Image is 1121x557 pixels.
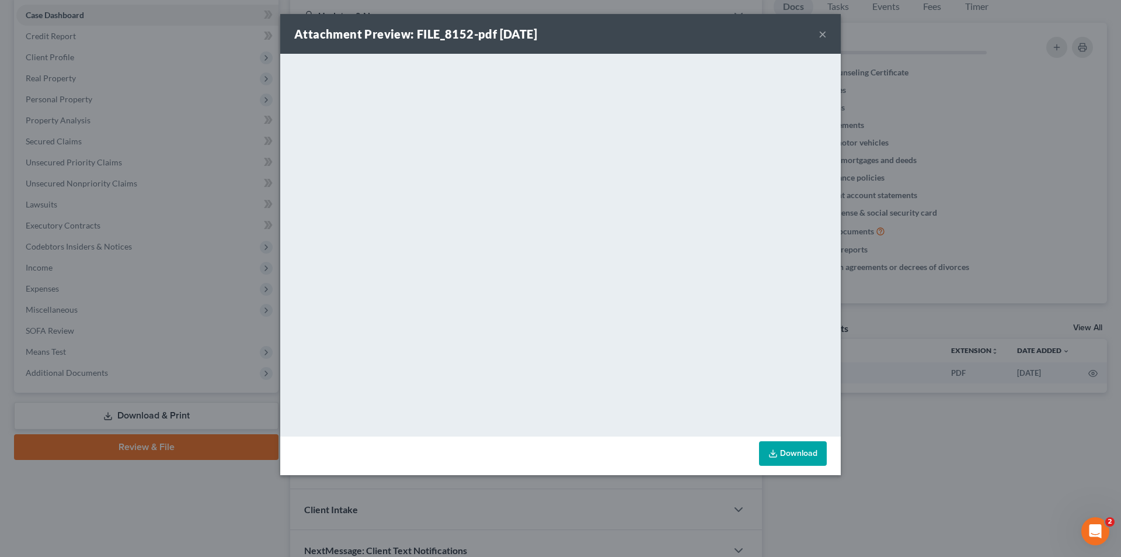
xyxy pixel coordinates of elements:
[1081,517,1109,545] iframe: Intercom live chat
[759,441,827,466] a: Download
[294,27,537,41] strong: Attachment Preview: FILE_8152-pdf [DATE]
[1105,517,1115,527] span: 2
[819,27,827,41] button: ×
[280,54,841,434] iframe: <object ng-attr-data='[URL][DOMAIN_NAME]' type='application/pdf' width='100%' height='650px'></ob...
